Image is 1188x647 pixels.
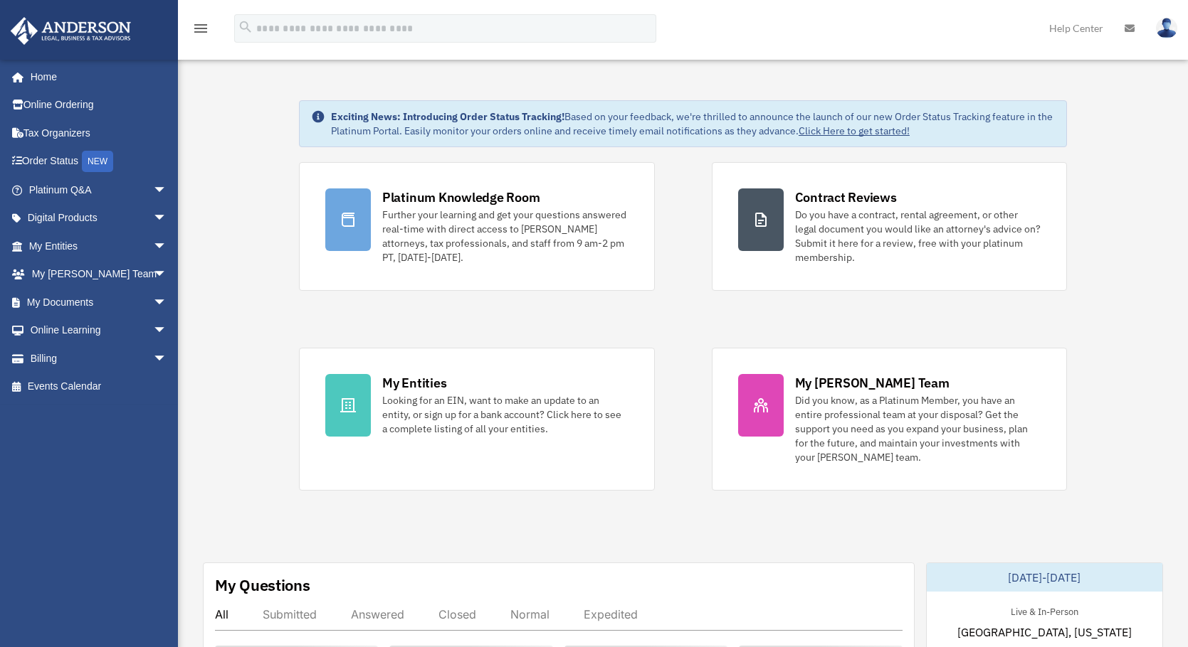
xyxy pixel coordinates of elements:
[795,188,897,206] div: Contract Reviews
[153,316,182,346] span: arrow_drop_down
[10,316,189,345] a: Online Learningarrow_drop_down
[215,574,310,596] div: My Questions
[299,348,655,491] a: My Entities Looking for an EIN, want to make an update to an entity, or sign up for a bank accoun...
[795,393,1041,464] div: Did you know, as a Platinum Member, you have an entire professional team at your disposal? Get th...
[10,288,189,316] a: My Documentsarrow_drop_down
[799,124,910,137] a: Click Here to get started!
[263,607,317,621] div: Submitted
[192,20,209,37] i: menu
[382,393,629,436] div: Looking for an EIN, want to make an update to an entity, or sign up for a bank account? Click her...
[238,19,253,35] i: search
[82,151,113,172] div: NEW
[6,17,135,45] img: Anderson Advisors Platinum Portal
[382,208,629,264] div: Further your learning and get your questions answered real-time with direct access to [PERSON_NAM...
[10,91,189,119] a: Online Ordering
[510,607,550,621] div: Normal
[438,607,476,621] div: Closed
[10,63,182,91] a: Home
[192,25,209,37] a: menu
[10,373,189,401] a: Events Calendar
[153,204,182,233] span: arrow_drop_down
[382,374,446,392] div: My Entities
[382,188,540,206] div: Platinum Knowledge Room
[712,348,1068,491] a: My [PERSON_NAME] Team Did you know, as a Platinum Member, you have an entire professional team at...
[927,563,1162,592] div: [DATE]-[DATE]
[153,232,182,261] span: arrow_drop_down
[215,607,228,621] div: All
[10,119,189,147] a: Tax Organizers
[10,260,189,289] a: My [PERSON_NAME] Teamarrow_drop_down
[999,603,1090,618] div: Live & In-Person
[153,288,182,317] span: arrow_drop_down
[153,176,182,205] span: arrow_drop_down
[331,110,564,123] strong: Exciting News: Introducing Order Status Tracking!
[331,109,1055,138] div: Based on your feedback, we're thrilled to announce the launch of our new Order Status Tracking fe...
[10,147,189,176] a: Order StatusNEW
[153,260,182,289] span: arrow_drop_down
[10,344,189,373] a: Billingarrow_drop_down
[795,208,1041,264] div: Do you have a contract, rental agreement, or other legal document you would like an attorney's ad...
[1156,18,1177,38] img: User Pic
[351,607,404,621] div: Answered
[10,204,189,232] a: Digital Productsarrow_drop_down
[10,176,189,204] a: Platinum Q&Aarrow_drop_down
[584,607,638,621] div: Expedited
[10,232,189,260] a: My Entitiesarrow_drop_down
[299,162,655,291] a: Platinum Knowledge Room Further your learning and get your questions answered real-time with dire...
[795,374,950,392] div: My [PERSON_NAME] Team
[712,162,1068,291] a: Contract Reviews Do you have a contract, rental agreement, or other legal document you would like...
[153,344,182,373] span: arrow_drop_down
[957,624,1132,641] span: [GEOGRAPHIC_DATA], [US_STATE]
